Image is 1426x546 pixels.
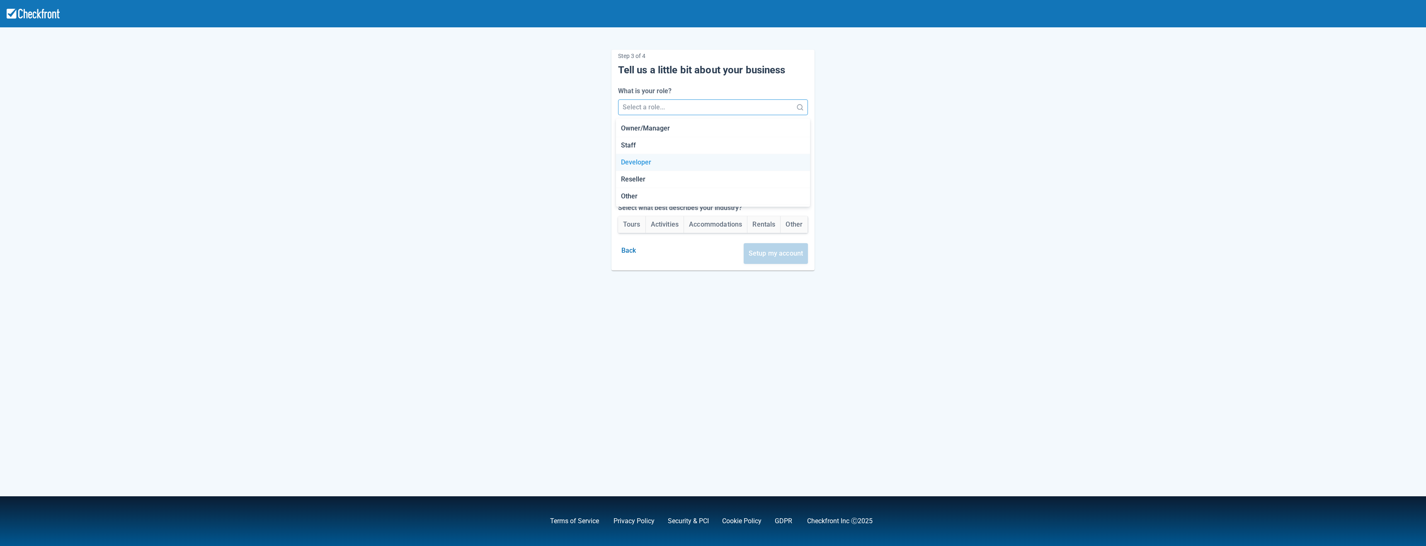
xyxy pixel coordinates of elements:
[618,50,808,62] p: Step 3 of 4
[550,517,599,525] a: Terms of Service
[775,517,792,525] a: GDPR
[614,517,655,525] a: Privacy Policy
[618,243,640,258] button: Back
[618,64,808,76] h5: Tell us a little bit about your business
[616,188,810,205] div: Other
[618,216,645,233] button: Tours
[616,154,810,171] div: Developer
[616,137,810,154] div: Staff
[796,103,804,111] span: Search
[722,517,762,525] a: Cookie Policy
[1306,457,1426,546] iframe: Chat Widget
[747,216,780,233] button: Rentals
[616,120,810,137] div: Owner/Manager
[618,246,640,254] a: Back
[618,203,745,213] label: Select what best describes your industry?
[781,216,808,233] button: Other
[537,516,600,526] div: ,
[616,171,810,188] div: Reseller
[668,517,709,525] a: Security & PCI
[807,517,873,525] a: Checkfront Inc Ⓒ2025
[618,86,675,96] label: What is your role?
[646,216,684,233] button: Activities
[684,216,747,233] button: Accommodations
[762,516,794,526] div: .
